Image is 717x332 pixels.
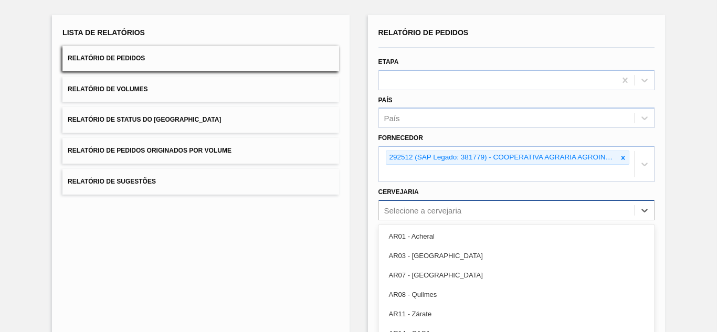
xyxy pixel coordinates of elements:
span: Relatório de Pedidos [378,28,469,37]
div: AR11 - Zárate [378,304,655,324]
span: Relatório de Sugestões [68,178,156,185]
div: AR03 - [GEOGRAPHIC_DATA] [378,246,655,265]
div: Selecione a cervejaria [384,206,462,215]
button: Relatório de Status do [GEOGRAPHIC_DATA] [62,107,339,133]
span: Relatório de Volumes [68,85,147,93]
button: Relatório de Pedidos [62,46,339,71]
label: Fornecedor [378,134,423,142]
span: Relatório de Status do [GEOGRAPHIC_DATA] [68,116,221,123]
div: AR08 - Quilmes [378,285,655,304]
button: Relatório de Volumes [62,77,339,102]
button: Relatório de Sugestões [62,169,339,195]
div: AR01 - Acheral [378,227,655,246]
div: País [384,114,400,123]
label: Etapa [378,58,399,66]
span: Relatório de Pedidos [68,55,145,62]
span: Relatório de Pedidos Originados por Volume [68,147,231,154]
button: Relatório de Pedidos Originados por Volume [62,138,339,164]
label: País [378,97,393,104]
span: Lista de Relatórios [62,28,145,37]
div: AR07 - [GEOGRAPHIC_DATA] [378,265,655,285]
label: Cervejaria [378,188,419,196]
div: 292512 (SAP Legado: 381779) - COOPERATIVA AGRARIA AGROINDUSTRIAL [386,151,617,164]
